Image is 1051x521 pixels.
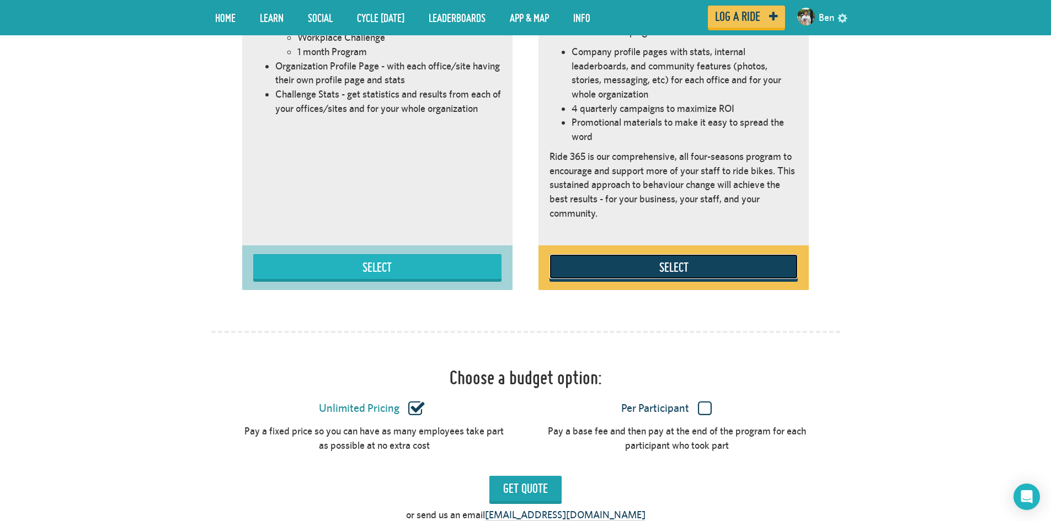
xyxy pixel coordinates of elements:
div: Open Intercom Messenger [1013,484,1040,510]
a: Log a ride [708,6,785,28]
a: Leaderboards [420,4,494,31]
a: Ben [819,4,834,31]
li: Promotional materials to make it easy to spread the word [572,115,798,143]
li: 4 quarterly campaigns to maximize ROI [572,101,798,116]
h1: Choose a budget option: [450,367,602,389]
a: [EMAIL_ADDRESS][DOMAIN_NAME] [485,509,645,521]
a: settings drop down toggle [837,12,847,23]
a: LEARN [252,4,292,31]
li: 1 month Program [297,45,502,59]
a: App & Map [502,4,557,31]
label: Per Participant [535,401,798,416]
button: Select [253,254,502,279]
div: Pay a fixed price so you can have as many employees take part as possible at no extra cost [243,424,505,452]
li: Organization Profile Page - with each office/site having their own profile page and stats [275,59,502,87]
a: Cycle [DATE] [349,4,413,31]
span: Log a ride [715,12,760,22]
div: Pay a base fee and then pay at the end of the program for each participant who took part [546,424,808,452]
a: Social [300,4,341,31]
a: Info [565,4,599,31]
a: Home [207,4,244,31]
img: Small navigation user avatar [797,8,815,25]
li: Workplace Challenge [297,30,502,45]
input: Get Quote [489,476,562,501]
li: Company profile pages with stats, internal leaderboards, and community features (photos, stories,... [572,45,798,101]
p: Ride 365 is our comprehensive, all four-seasons program to encourage and support more of your sta... [549,149,798,221]
button: Select [549,254,798,279]
label: Unlimited Pricing [241,401,503,416]
li: Challenge Stats - get statistics and results from each of your offices/sites and for your whole o... [275,87,502,115]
